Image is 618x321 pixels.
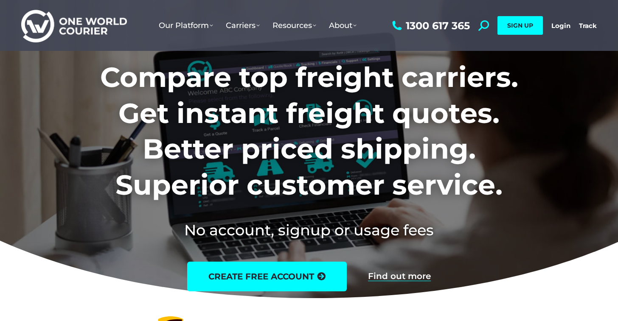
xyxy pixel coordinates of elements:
[159,21,213,30] span: Our Platform
[187,262,347,291] a: create free account
[497,16,543,35] a: SIGN UP
[272,21,316,30] span: Resources
[368,272,431,281] a: Find out more
[551,22,570,30] a: Login
[266,12,323,39] a: Resources
[21,8,127,43] img: One World Courier
[226,21,260,30] span: Carriers
[152,12,219,39] a: Our Platform
[507,22,533,29] span: SIGN UP
[323,12,363,39] a: About
[44,220,574,240] h2: No account, signup or usage fees
[44,59,574,203] h1: Compare top freight carriers. Get instant freight quotes. Better priced shipping. Superior custom...
[390,20,470,31] a: 1300 617 365
[329,21,357,30] span: About
[219,12,266,39] a: Carriers
[579,22,597,30] a: Track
